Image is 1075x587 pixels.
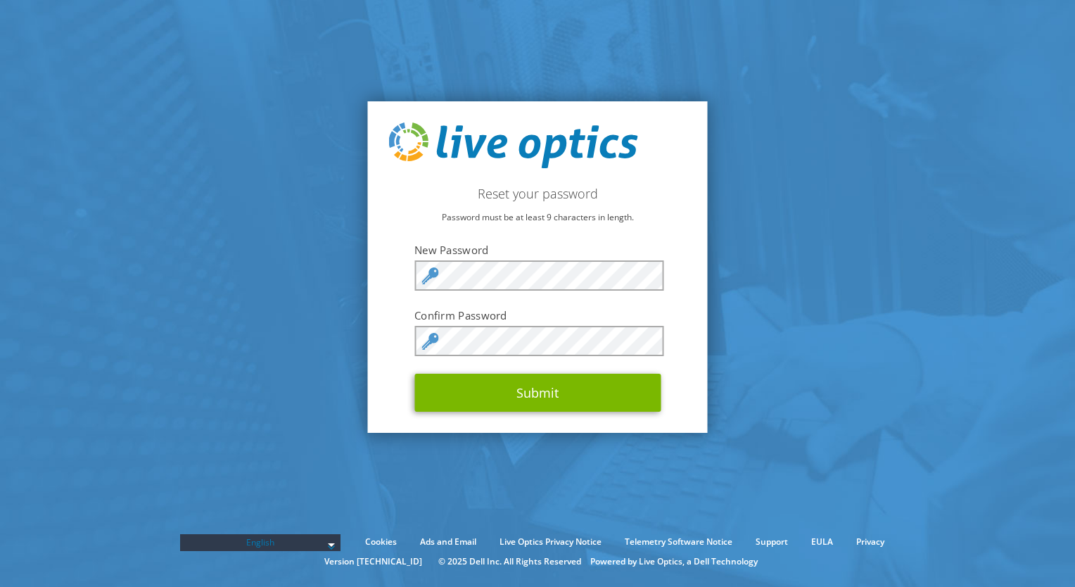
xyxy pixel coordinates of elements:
p: Password must be at least 9 characters in length. [389,210,687,225]
a: Ads and Email [409,534,487,550]
li: Powered by Live Optics, a Dell Technology [590,554,758,569]
a: EULA [801,534,844,550]
a: Cookies [355,534,407,550]
li: © 2025 Dell Inc. All Rights Reserved [431,554,588,569]
li: Version [TECHNICAL_ID] [317,554,429,569]
h2: Reset your password [389,186,687,201]
label: New Password [414,243,661,257]
a: Telemetry Software Notice [614,534,743,550]
span: English [187,534,333,551]
img: live_optics_svg.svg [389,122,638,169]
label: Confirm Password [414,308,661,322]
button: Submit [414,374,661,412]
a: Live Optics Privacy Notice [489,534,612,550]
a: Privacy [846,534,895,550]
a: Support [745,534,799,550]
